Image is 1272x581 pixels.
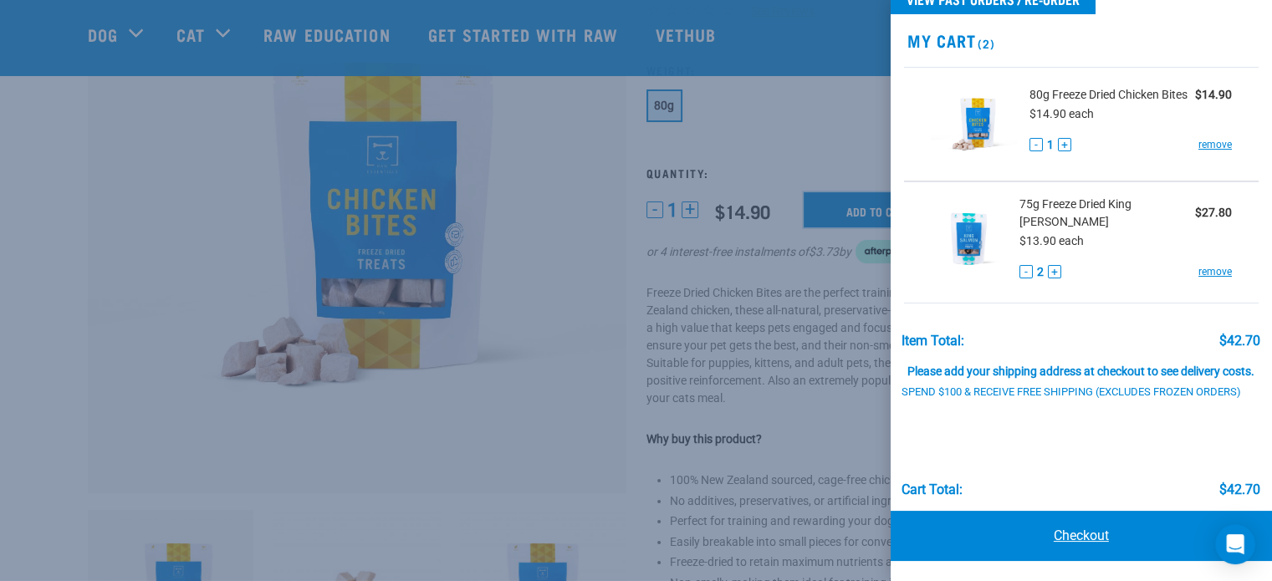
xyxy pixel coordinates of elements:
[1195,88,1232,101] strong: $14.90
[902,482,963,497] div: Cart total:
[1029,138,1043,151] button: -
[891,511,1272,561] a: Checkout
[931,196,1007,282] img: Freeze Dried King Salmon
[1019,265,1033,278] button: -
[1058,138,1071,151] button: +
[1215,524,1255,564] div: Open Intercom Messenger
[1198,264,1232,279] a: remove
[1037,263,1044,281] span: 2
[902,334,964,349] div: Item Total:
[1219,334,1260,349] div: $42.70
[902,349,1260,379] div: Please add your shipping address at checkout to see delivery costs.
[931,81,1017,167] img: Freeze Dried Chicken Bites
[1198,137,1232,152] a: remove
[1219,482,1260,497] div: $42.70
[1048,265,1061,278] button: +
[1019,196,1195,231] span: 75g Freeze Dried King [PERSON_NAME]
[1047,136,1054,154] span: 1
[975,40,994,46] span: (2)
[902,386,1261,399] div: Spend $100 & Receive Free Shipping (Excludes Frozen Orders)
[1195,206,1232,219] strong: $27.80
[1029,86,1188,104] span: 80g Freeze Dried Chicken Bites
[1019,234,1084,247] span: $13.90 each
[891,31,1272,50] h2: My Cart
[1029,107,1094,120] span: $14.90 each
